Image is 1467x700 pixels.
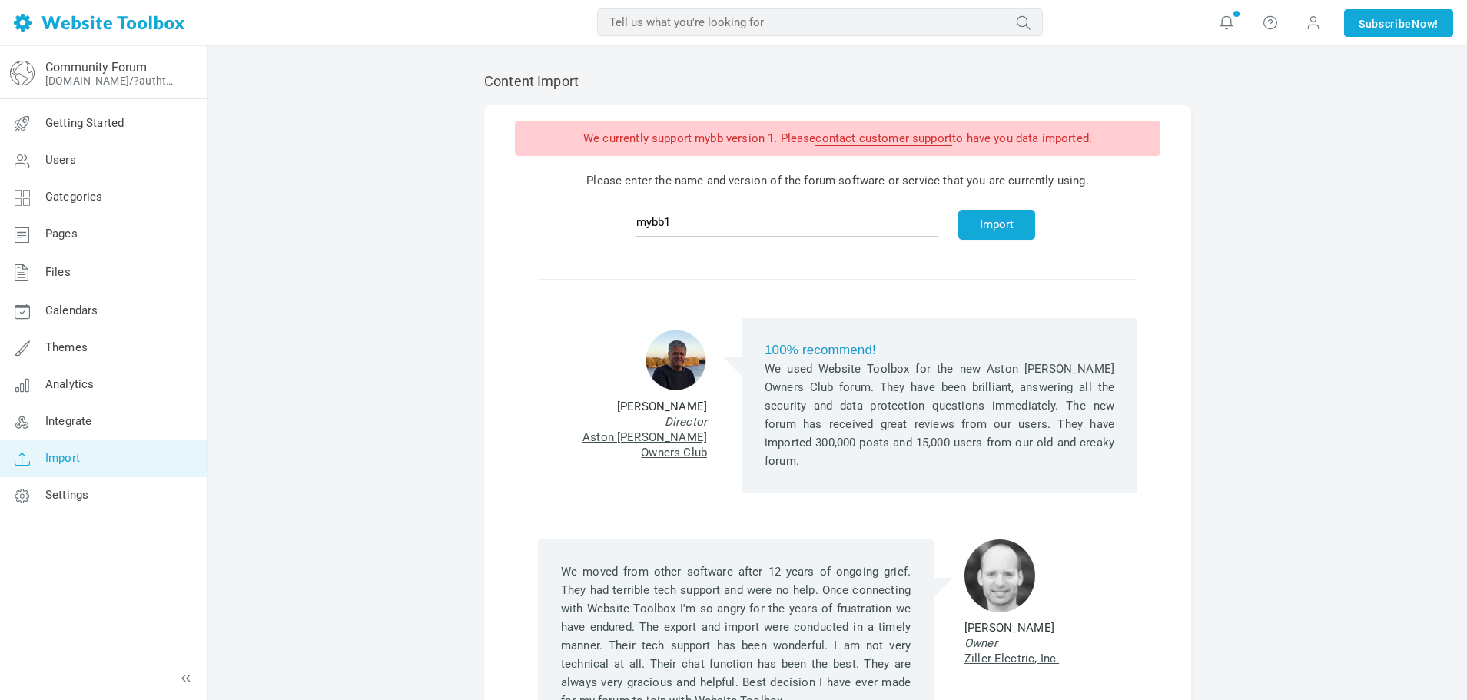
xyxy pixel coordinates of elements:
span: Files [45,265,71,279]
input: Tell us what you're looking for [597,8,1043,36]
a: contact customer support [815,131,952,146]
span: Import [45,451,80,465]
span: Integrate [45,414,91,428]
h2: Content Import [484,73,1191,90]
i: Owner [964,636,997,650]
img: globe-icon.png [10,61,35,85]
p: We used Website Toolbox for the new Aston [PERSON_NAME] Owners Club forum. They have been brillia... [765,360,1114,470]
a: Ziller Electric, Inc. [964,652,1059,665]
a: Aston [PERSON_NAME] Owners Club [582,430,707,459]
span: Calendars [45,304,98,317]
a: SubscribeNow! [1344,9,1453,37]
a: Community Forum [45,60,147,75]
span: Settings [45,488,88,502]
input: Forum Software or Service [636,207,938,237]
span: Pages [45,227,78,241]
span: [PERSON_NAME] [617,399,707,414]
a: [DOMAIN_NAME]/?authtoken=eb8e63f9b38d9fdf70cafba6d975edf2&rememberMe=1 [45,75,179,87]
button: Import [958,210,1035,240]
span: Categories [45,190,103,204]
i: Director [665,415,707,429]
div: We currently support mybb version 1. Please to have you data imported. [515,121,1160,156]
span: Analytics [45,377,94,391]
span: Themes [45,340,88,354]
span: Users [45,153,76,167]
p: Please enter the name and version of the forum software or service that you are currently using. [515,171,1160,190]
h6: 100% recommend! [765,341,1114,360]
span: Now! [1412,15,1439,32]
span: [PERSON_NAME] [964,620,1054,635]
span: Getting Started [45,116,124,130]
